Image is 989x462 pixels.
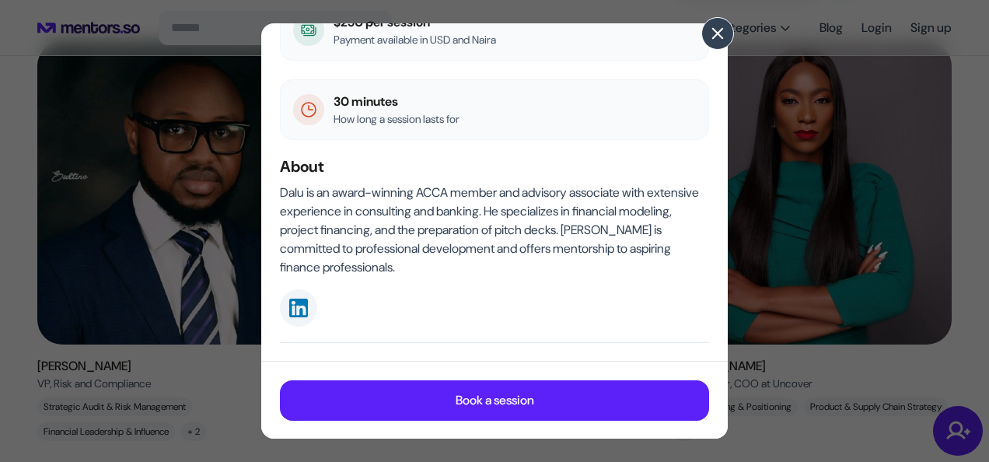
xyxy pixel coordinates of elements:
h5: What you can learn [280,359,709,380]
h5: About [280,156,709,177]
button: Book a session [280,380,709,420]
p: How long a session lasts for [334,111,460,127]
p: 30 minutes [334,93,460,111]
p: Payment available in USD and Naira [334,32,496,47]
p: Dalu is an award-winning ACCA member and advisory associate with extensive experience in consulti... [280,184,709,277]
img: linkedin [289,299,308,317]
p: Book a session [456,390,534,409]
